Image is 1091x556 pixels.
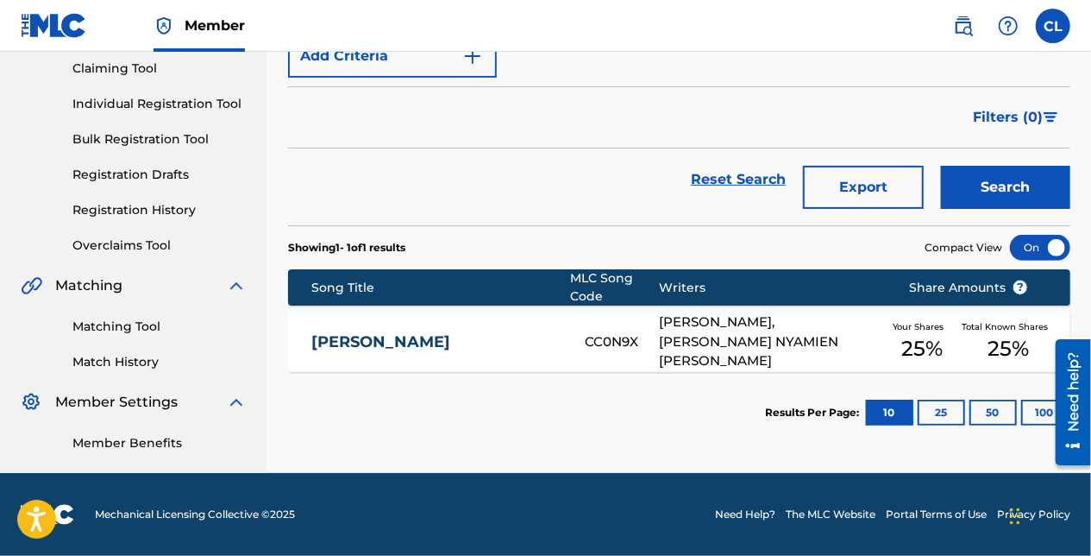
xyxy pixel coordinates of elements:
img: MLC Logo [21,13,87,38]
div: Writers [659,279,882,297]
span: Compact View [925,240,1002,256]
a: Public Search [946,9,981,43]
span: 25 % [988,333,1029,364]
a: Registration Drafts [72,166,247,184]
button: 25 [918,400,965,426]
div: [PERSON_NAME], [PERSON_NAME] NYAMIEN [PERSON_NAME] [659,313,882,371]
p: Results Per Page: [765,405,863,420]
button: Add Criteria [288,35,497,78]
a: Matching Tool [72,318,247,336]
button: Export [803,166,924,209]
img: help [998,16,1019,36]
img: search [953,16,974,36]
span: Matching [55,275,122,296]
img: expand [226,392,247,413]
span: Mechanical Licensing Collective © 2025 [95,507,295,522]
div: CC0N9X [585,332,659,352]
iframe: Chat Widget [1005,473,1091,556]
a: Registration History [72,201,247,219]
span: Total Known Shares [962,320,1055,333]
div: MLC Song Code [570,269,659,306]
div: Song Title [311,279,570,297]
span: Member Settings [55,392,178,413]
a: Portal Terms of Use [886,507,987,522]
span: Filters ( 0 ) [973,107,1043,128]
div: Help [991,9,1025,43]
a: Match History [72,353,247,371]
a: Bulk Registration Tool [72,130,247,148]
a: Reset Search [682,161,794,199]
a: Member Benefits [72,434,247,452]
button: 100 [1021,400,1069,426]
a: Need Help? [715,507,775,522]
span: Share Amounts [909,279,1028,297]
div: User Menu [1036,9,1070,43]
span: ? [1013,281,1027,294]
img: Top Rightsholder [154,16,174,36]
a: Privacy Policy [997,507,1070,522]
button: Filters (0) [962,96,1070,139]
button: 50 [969,400,1017,426]
div: Drag [1010,490,1020,542]
img: Member Settings [21,392,41,413]
button: Search [941,166,1070,209]
img: Matching [21,275,42,296]
iframe: Resource Center [1043,333,1091,472]
span: Your Shares [893,320,950,333]
a: [PERSON_NAME] [311,332,561,352]
a: Claiming Tool [72,60,247,78]
img: filter [1044,112,1058,123]
button: 10 [866,400,913,426]
img: 9d2ae6d4665cec9f34b9.svg [462,46,483,66]
span: 25 % [901,333,943,364]
a: Individual Registration Tool [72,95,247,113]
a: The MLC Website [786,507,875,522]
img: logo [21,504,74,525]
p: Showing 1 - 1 of 1 results [288,240,405,256]
img: expand [226,275,247,296]
span: Member [185,16,245,35]
a: Overclaims Tool [72,237,247,255]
